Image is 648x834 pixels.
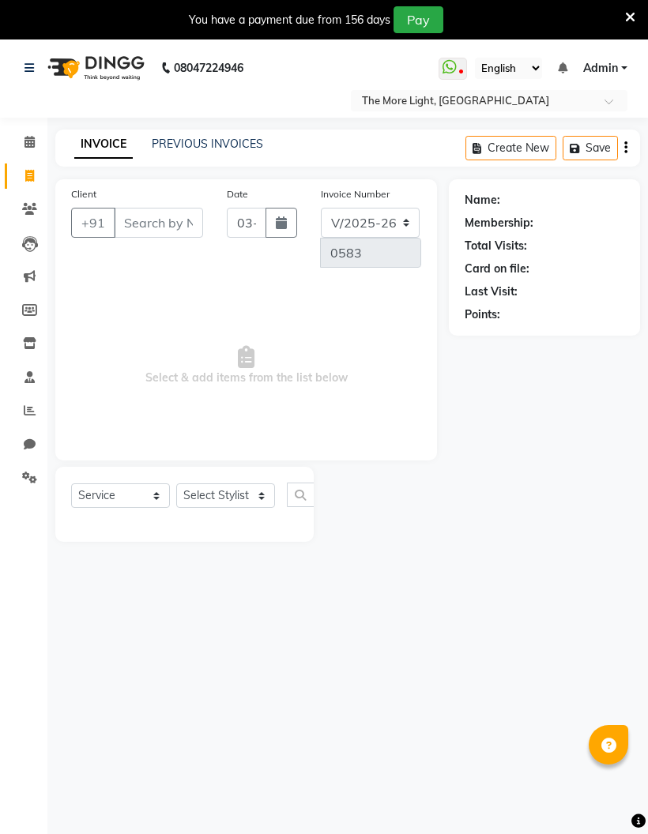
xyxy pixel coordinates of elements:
[583,60,618,77] span: Admin
[71,208,115,238] button: +91
[465,215,533,231] div: Membership:
[465,192,500,208] div: Name:
[189,12,390,28] div: You have a payment due from 156 days
[465,306,500,323] div: Points:
[465,238,527,254] div: Total Visits:
[227,187,248,201] label: Date
[71,187,96,201] label: Client
[579,768,632,818] iframe: chat widget
[287,483,325,507] input: Search or Scan
[71,287,421,445] span: Select & add items from the list below
[465,261,529,277] div: Card on file:
[321,187,390,201] label: Invoice Number
[152,137,263,151] a: PREVIOUS INVOICES
[394,6,443,33] button: Pay
[40,46,149,90] img: logo
[563,136,618,160] button: Save
[465,284,518,300] div: Last Visit:
[465,136,556,160] button: Create New
[114,208,203,238] input: Search by Name/Mobile/Email/Code
[74,130,133,159] a: INVOICE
